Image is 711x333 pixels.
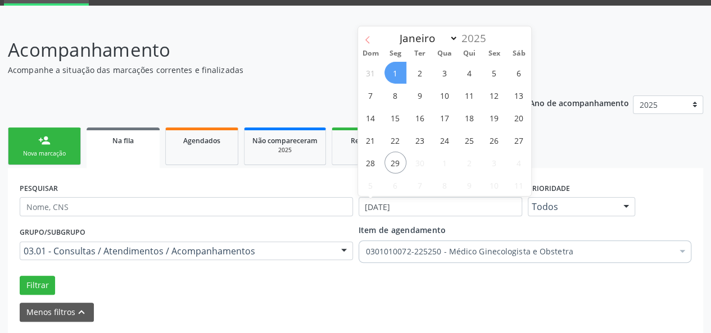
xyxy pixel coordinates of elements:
span: Dom [358,50,383,57]
span: Outubro 4, 2025 [508,152,530,174]
span: Outubro 3, 2025 [483,152,505,174]
span: Setembro 14, 2025 [360,107,382,129]
span: Resolvidos [351,136,386,145]
button: Filtrar [20,276,55,295]
span: Setembro 16, 2025 [409,107,431,129]
input: Selecione um intervalo [359,197,522,216]
span: Setembro 1, 2025 [384,62,406,84]
span: Setembro 17, 2025 [434,107,456,129]
span: Na fila [112,136,134,145]
span: Setembro 28, 2025 [360,152,382,174]
span: Outubro 1, 2025 [434,152,456,174]
span: Seg [383,50,407,57]
span: Não compareceram [252,136,318,145]
span: Setembro 20, 2025 [508,107,530,129]
span: Setembro 4, 2025 [459,62,481,84]
span: Qua [432,50,457,57]
input: Nome, CNS [20,197,353,216]
p: Ano de acompanhamento [529,95,629,110]
span: Outubro 2, 2025 [459,152,481,174]
span: Setembro 10, 2025 [434,84,456,106]
span: Sex [482,50,506,57]
span: Setembro 2, 2025 [409,62,431,84]
span: Agosto 31, 2025 [360,62,382,84]
span: Setembro 24, 2025 [434,129,456,151]
span: Outubro 8, 2025 [434,174,456,196]
p: Acompanhe a situação das marcações correntes e finalizadas [8,64,495,76]
span: Item de agendamento [359,225,446,235]
span: Setembro 3, 2025 [434,62,456,84]
span: Setembro 23, 2025 [409,129,431,151]
div: 2025 [340,146,396,154]
span: 0301010072-225250 - Médico Ginecologista e Obstetra [366,246,673,257]
span: Outubro 11, 2025 [508,174,530,196]
span: Setembro 25, 2025 [459,129,481,151]
span: Setembro 18, 2025 [459,107,481,129]
span: Setembro 19, 2025 [483,107,505,129]
span: Setembro 21, 2025 [360,129,382,151]
span: Sáb [506,50,531,57]
span: Outubro 7, 2025 [409,174,431,196]
label: PESQUISAR [20,180,58,197]
i: keyboard_arrow_up [75,306,88,318]
span: Setembro 26, 2025 [483,129,505,151]
div: person_add [38,134,51,147]
span: Setembro 22, 2025 [384,129,406,151]
span: Setembro 30, 2025 [409,152,431,174]
div: Nova marcação [16,149,73,158]
span: Outubro 10, 2025 [483,174,505,196]
span: Outubro 5, 2025 [360,174,382,196]
span: Setembro 11, 2025 [459,84,481,106]
label: Prioridade [528,180,570,197]
span: Setembro 8, 2025 [384,84,406,106]
span: Agendados [183,136,220,145]
span: Setembro 27, 2025 [508,129,530,151]
span: Setembro 15, 2025 [384,107,406,129]
span: Outubro 6, 2025 [384,174,406,196]
span: Ter [407,50,432,57]
span: Qui [457,50,482,57]
span: 03.01 - Consultas / Atendimentos / Acompanhamentos [24,245,330,257]
label: Grupo/Subgrupo [20,224,85,241]
span: Setembro 12, 2025 [483,84,505,106]
span: Setembro 29, 2025 [384,152,406,174]
button: Menos filtroskeyboard_arrow_up [20,303,94,322]
div: 2025 [252,146,318,154]
span: Outubro 9, 2025 [459,174,481,196]
p: Acompanhamento [8,36,495,64]
span: Setembro 13, 2025 [508,84,530,106]
span: Todos [532,201,612,212]
span: Setembro 5, 2025 [483,62,505,84]
span: Setembro 7, 2025 [360,84,382,106]
span: Setembro 9, 2025 [409,84,431,106]
span: Setembro 6, 2025 [508,62,530,84]
select: Month [395,30,459,46]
